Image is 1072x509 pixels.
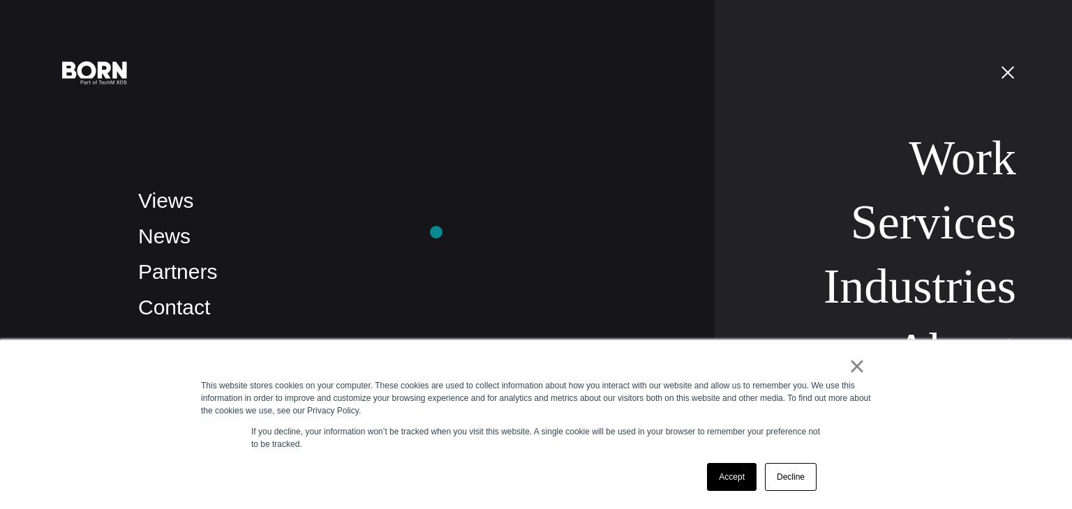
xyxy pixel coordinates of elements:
[138,225,191,248] a: News
[849,360,865,372] a: ×
[138,189,193,212] a: Views
[824,259,1016,313] a: Industries
[909,131,1016,185] a: Work
[765,463,817,491] a: Decline
[991,57,1025,86] button: Open
[138,260,217,283] a: Partners
[201,379,871,417] div: This website stores cookies on your computer. These cookies are used to collect information about...
[894,324,1016,377] a: About
[138,296,210,319] a: Contact
[851,195,1016,249] a: Services
[251,425,821,450] p: If you decline, your information won’t be tracked when you visit this website. A single cookie wi...
[707,463,757,491] a: Accept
